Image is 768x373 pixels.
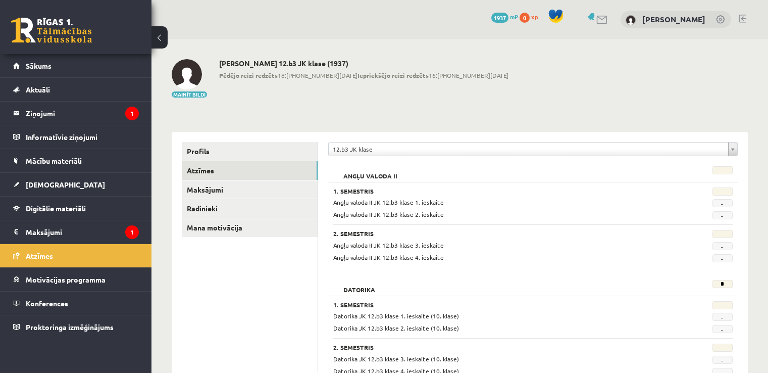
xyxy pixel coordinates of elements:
a: Profils [182,142,318,161]
b: Iepriekšējo reizi redzēts [357,71,429,79]
a: Digitālie materiāli [13,197,139,220]
a: Informatīvie ziņojumi [13,125,139,149]
a: Sākums [13,54,139,77]
a: 12.b3 JK klase [329,143,737,156]
span: - [712,242,733,250]
span: - [712,254,733,262]
h2: Angļu valoda II [333,166,407,176]
span: Sākums [26,61,52,70]
img: Raivo Rutks [172,59,202,89]
a: Aktuāli [13,78,139,101]
span: Datorika JK 12.b3 klase 2. ieskaite (10. klase) [333,324,459,332]
span: Konferences [26,299,68,308]
span: Angļu valoda II JK 12.b3 klase 3. ieskaite [333,241,444,249]
span: Angļu valoda II JK 12.b3 klase 2. ieskaite [333,210,444,218]
span: Digitālie materiāli [26,204,86,213]
span: Motivācijas programma [26,275,106,284]
span: 18:[PHONE_NUMBER][DATE] 16:[PHONE_NUMBER][DATE] [219,71,508,80]
h3: 1. Semestris [333,188,663,195]
a: Radinieki [182,199,318,218]
img: Raivo Rutks [626,15,636,25]
a: Ziņojumi1 [13,102,139,125]
span: Datorika JK 12.b3 klase 3. ieskaite (10. klase) [333,355,459,363]
h3: 2. Semestris [333,230,663,237]
h3: 2. Semestris [333,344,663,351]
span: Mācību materiāli [26,156,82,165]
span: Aktuāli [26,85,50,94]
span: Proktoringa izmēģinājums [26,322,114,332]
a: [PERSON_NAME] [642,14,705,24]
span: - [712,211,733,219]
span: 12.b3 JK klase [333,143,724,156]
span: - [712,356,733,364]
h2: [PERSON_NAME] 12.b3 JK klase (1937) [219,59,508,68]
h3: 1. Semestris [333,301,663,308]
span: Angļu valoda II JK 12.b3 klase 4. ieskaite [333,253,444,261]
a: 1937 mP [491,13,518,21]
a: Proktoringa izmēģinājums [13,315,139,339]
span: Atzīmes [26,251,53,260]
a: 0 xp [520,13,543,21]
legend: Maksājumi [26,220,139,244]
span: Datorika JK 12.b3 klase 1. ieskaite (10. klase) [333,312,459,320]
a: Maksājumi [182,180,318,199]
span: mP [510,13,518,21]
a: [DEMOGRAPHIC_DATA] [13,173,139,196]
legend: Informatīvie ziņojumi [26,125,139,149]
i: 1 [125,225,139,239]
span: Angļu valoda II JK 12.b3 klase 1. ieskaite [333,198,444,206]
span: xp [531,13,538,21]
span: - [712,325,733,333]
b: Pēdējo reizi redzēts [219,71,278,79]
a: Mācību materiāli [13,149,139,172]
span: - [712,199,733,207]
a: Motivācijas programma [13,268,139,291]
a: Mana motivācija [182,218,318,237]
span: [DEMOGRAPHIC_DATA] [26,180,105,189]
h2: Datorika [333,280,385,290]
a: Rīgas 1. Tālmācības vidusskola [11,18,92,43]
span: 0 [520,13,530,23]
span: - [712,313,733,321]
i: 1 [125,107,139,120]
a: Konferences [13,292,139,315]
button: Mainīt bildi [172,91,207,98]
legend: Ziņojumi [26,102,139,125]
a: Atzīmes [182,161,318,180]
a: Maksājumi1 [13,220,139,244]
a: Atzīmes [13,244,139,267]
span: 1937 [491,13,508,23]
